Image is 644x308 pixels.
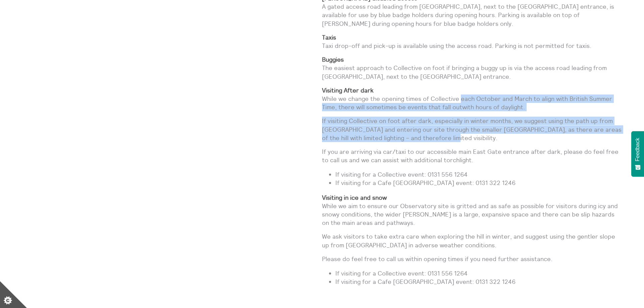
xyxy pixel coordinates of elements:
[322,193,623,227] p: While we aim to ensure our Observatory site is gritted and as safe as possible for visitors durin...
[335,278,623,286] li: If visiting for a Cafe [GEOGRAPHIC_DATA] event: 0131 322 1246
[322,56,344,63] strong: Buggies
[322,86,623,112] p: While we change the opening times of Collective each October and March to align with British Summ...
[322,33,623,50] p: Taxi drop-off and pick-up is available using the access road. Parking is not permitted for taxis.
[322,34,336,41] strong: Taxis
[322,117,623,142] p: If visiting Collective on foot after dark, especially in winter months, we suggest using the path...
[322,86,374,94] strong: Visiting After dark
[631,131,644,177] button: Feedback - Show survey
[322,55,623,81] p: The easiest approach to Collective on foot if bringing a buggy up is via the access road leading ...
[322,147,623,164] p: If you are arriving via car/taxi to our accessible main East Gate entrance after dark, please do ...
[322,194,387,201] strong: Visiting in ice and snow
[635,138,641,161] span: Feedback
[335,179,623,187] li: If visiting for a Cafe [GEOGRAPHIC_DATA] event: 0131 322 1246
[335,269,623,278] li: If visiting for a Collective event: 0131 556 1264
[322,255,623,263] p: Please do feel free to call us within opening times if you need further assistance.
[322,232,623,249] p: We ask visitors to take extra care when exploring the hill in winter, and suggest using the gentl...
[335,170,623,179] li: If visiting for a Collective event: 0131 556 1264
